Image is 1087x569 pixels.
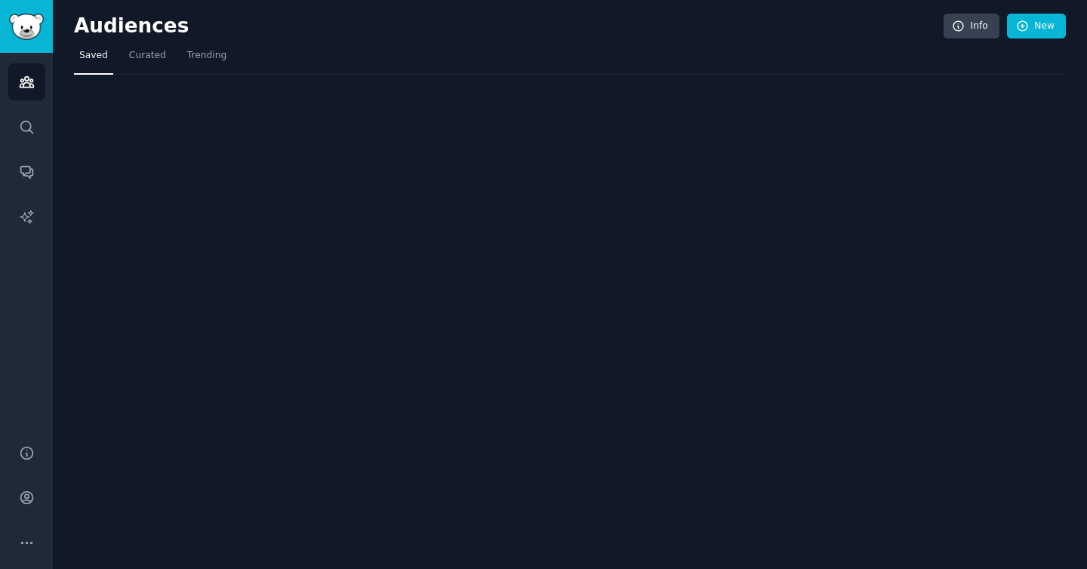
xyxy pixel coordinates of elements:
a: Curated [124,44,171,75]
span: Saved [79,49,108,63]
span: Curated [129,49,166,63]
span: Trending [187,49,226,63]
img: GummySearch logo [9,14,44,40]
a: Info [944,14,999,39]
h2: Audiences [74,14,944,38]
a: New [1007,14,1066,39]
a: Trending [182,44,232,75]
a: Saved [74,44,113,75]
